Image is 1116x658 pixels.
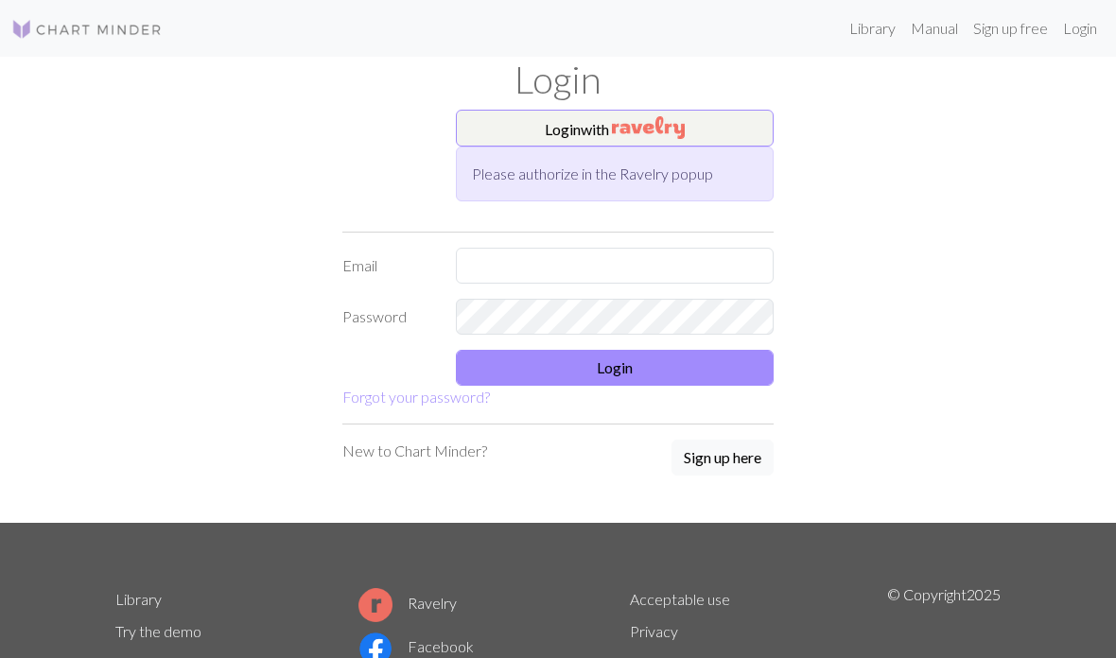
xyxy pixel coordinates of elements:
[612,116,685,139] img: Ravelry
[630,622,678,640] a: Privacy
[1055,9,1105,47] a: Login
[456,147,774,201] div: Please authorize in the Ravelry popup
[104,57,1012,102] h1: Login
[358,594,457,612] a: Ravelry
[358,588,392,622] img: Ravelry logo
[358,637,474,655] a: Facebook
[115,590,162,608] a: Library
[671,440,774,477] a: Sign up here
[331,248,445,284] label: Email
[342,388,490,406] a: Forgot your password?
[966,9,1055,47] a: Sign up free
[842,9,903,47] a: Library
[115,622,201,640] a: Try the demo
[331,299,445,335] label: Password
[11,18,163,41] img: Logo
[342,440,487,462] p: New to Chart Minder?
[903,9,966,47] a: Manual
[456,350,774,386] button: Login
[630,590,730,608] a: Acceptable use
[671,440,774,476] button: Sign up here
[456,110,774,147] button: Loginwith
